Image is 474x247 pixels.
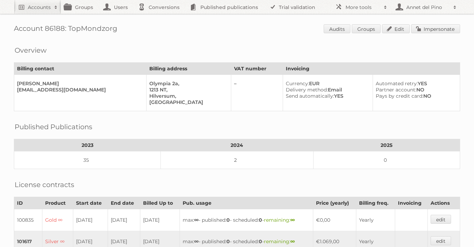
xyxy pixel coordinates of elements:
a: Audits [324,24,350,33]
th: Billing freq. [356,197,395,209]
td: [DATE] [108,209,140,231]
td: €0,00 [313,209,356,231]
div: NO [376,87,454,93]
div: [PERSON_NAME] [17,80,141,87]
span: Pays by credit card: [376,93,423,99]
th: Billing contact [14,63,147,75]
th: 2024 [161,139,313,151]
h2: Annet del Pino [405,4,450,11]
div: NO [376,93,454,99]
div: Hilversum, [149,93,225,99]
th: 2023 [14,139,161,151]
span: remaining: [264,238,295,245]
a: Edit [382,24,410,33]
div: Email [286,87,367,93]
strong: ∞ [194,238,199,245]
td: – [231,75,283,111]
strong: ∞ [194,217,199,223]
strong: ∞ [290,217,295,223]
td: Yearly [356,209,395,231]
h2: Published Publications [15,122,92,132]
th: Product [42,197,73,209]
th: Billing address [146,63,231,75]
th: Actions [428,197,460,209]
td: 35 [14,151,161,169]
a: Impersonate [411,24,460,33]
strong: 0 [259,238,262,245]
th: End date [108,197,140,209]
th: Invoicing [283,63,460,75]
span: Send automatically: [286,93,334,99]
td: [DATE] [140,209,180,231]
strong: 0 [259,217,262,223]
span: Currency: [286,80,309,87]
strong: 0 [226,238,230,245]
span: Automated retry: [376,80,418,87]
strong: ∞ [290,238,295,245]
th: Price (yearly) [313,197,356,209]
th: Billed Up to [140,197,180,209]
th: Start date [73,197,108,209]
h2: More tools [346,4,380,11]
h2: Overview [15,45,47,55]
span: Delivery method: [286,87,328,93]
h1: Account 86188: TopMondzorg [14,24,460,35]
h2: Accounts [28,4,51,11]
th: ID [14,197,42,209]
th: 2025 [313,139,460,151]
td: 0 [313,151,460,169]
th: VAT number [231,63,283,75]
div: [EMAIL_ADDRESS][DOMAIN_NAME] [17,87,141,93]
th: Pub. usage [180,197,313,209]
a: edit [431,236,451,245]
td: max: - published: - scheduled: - [180,209,313,231]
div: YES [376,80,454,87]
th: Invoicing [395,197,428,209]
span: Partner account: [376,87,416,93]
strong: 0 [226,217,230,223]
span: remaining: [264,217,295,223]
td: [DATE] [73,209,108,231]
a: edit [431,215,451,224]
td: Gold ∞ [42,209,73,231]
a: Groups [352,24,381,33]
td: 100835 [14,209,42,231]
div: 1213 NT, [149,87,225,93]
div: [GEOGRAPHIC_DATA] [149,99,225,105]
div: EUR [286,80,367,87]
div: Olympia 2a, [149,80,225,87]
div: YES [286,93,367,99]
td: 2 [161,151,313,169]
h2: License contracts [15,179,74,190]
